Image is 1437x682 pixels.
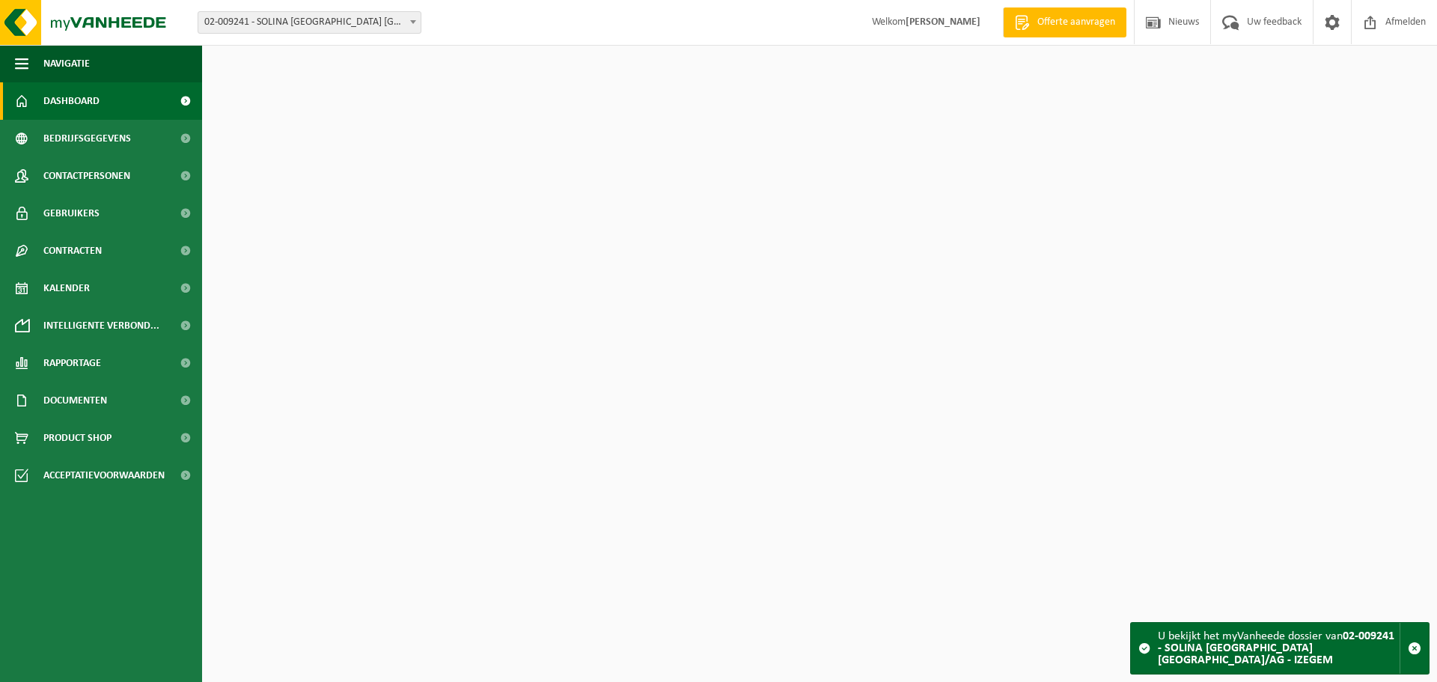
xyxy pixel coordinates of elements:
[906,16,980,28] strong: [PERSON_NAME]
[43,307,159,344] span: Intelligente verbond...
[43,270,90,307] span: Kalender
[1158,623,1400,674] div: U bekijkt het myVanheede dossier van
[43,120,131,157] span: Bedrijfsgegevens
[43,232,102,270] span: Contracten
[43,45,90,82] span: Navigatie
[43,82,100,120] span: Dashboard
[43,382,107,419] span: Documenten
[1034,15,1119,30] span: Offerte aanvragen
[43,195,100,232] span: Gebruikers
[43,157,130,195] span: Contactpersonen
[1003,7,1126,37] a: Offerte aanvragen
[1158,630,1394,666] strong: 02-009241 - SOLINA [GEOGRAPHIC_DATA] [GEOGRAPHIC_DATA]/AG - IZEGEM
[198,12,421,33] span: 02-009241 - SOLINA BELGIUM NV/AG - IZEGEM
[43,457,165,494] span: Acceptatievoorwaarden
[43,344,101,382] span: Rapportage
[43,419,112,457] span: Product Shop
[198,11,421,34] span: 02-009241 - SOLINA BELGIUM NV/AG - IZEGEM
